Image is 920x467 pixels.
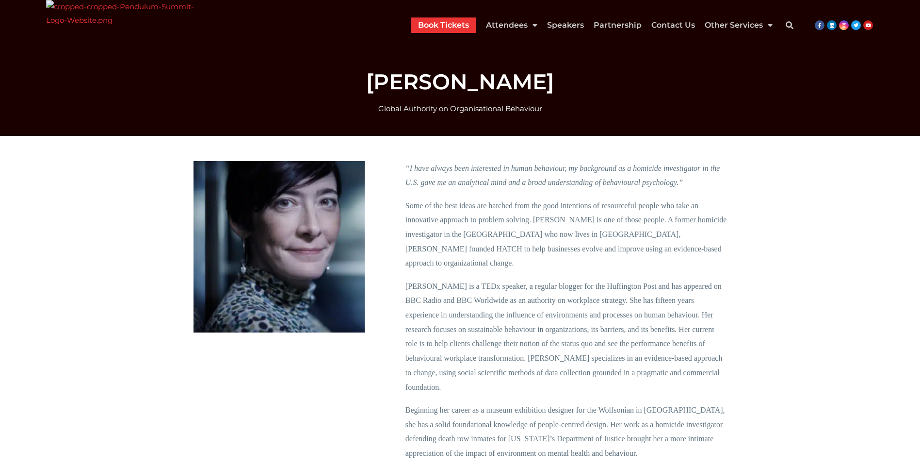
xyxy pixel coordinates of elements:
a: Attendees [486,17,537,33]
span: Some of the best ideas are hatched from the good intentions of resourceful people who take an inn... [405,201,727,267]
div: Search [780,16,799,35]
a: Book Tickets [418,17,469,33]
span: [PERSON_NAME] is a TEDx speaker, a regular blogger for the Huffington Post and has appeared on BB... [405,282,723,391]
a: Other Services [705,17,773,33]
em: “I have always been interested in human behaviour, my background as a homicide investigator in th... [405,164,720,187]
a: Speakers [547,17,584,33]
div: Global Authority on Organisational Behaviour [189,102,732,116]
nav: Menu [411,17,773,33]
h1: [PERSON_NAME] [189,71,732,92]
span: Beginning her career as a museum exhibition designer for the Wolfsonian in [GEOGRAPHIC_DATA], she... [405,406,725,457]
a: Contact Us [651,17,695,33]
a: Partnership [594,17,642,33]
